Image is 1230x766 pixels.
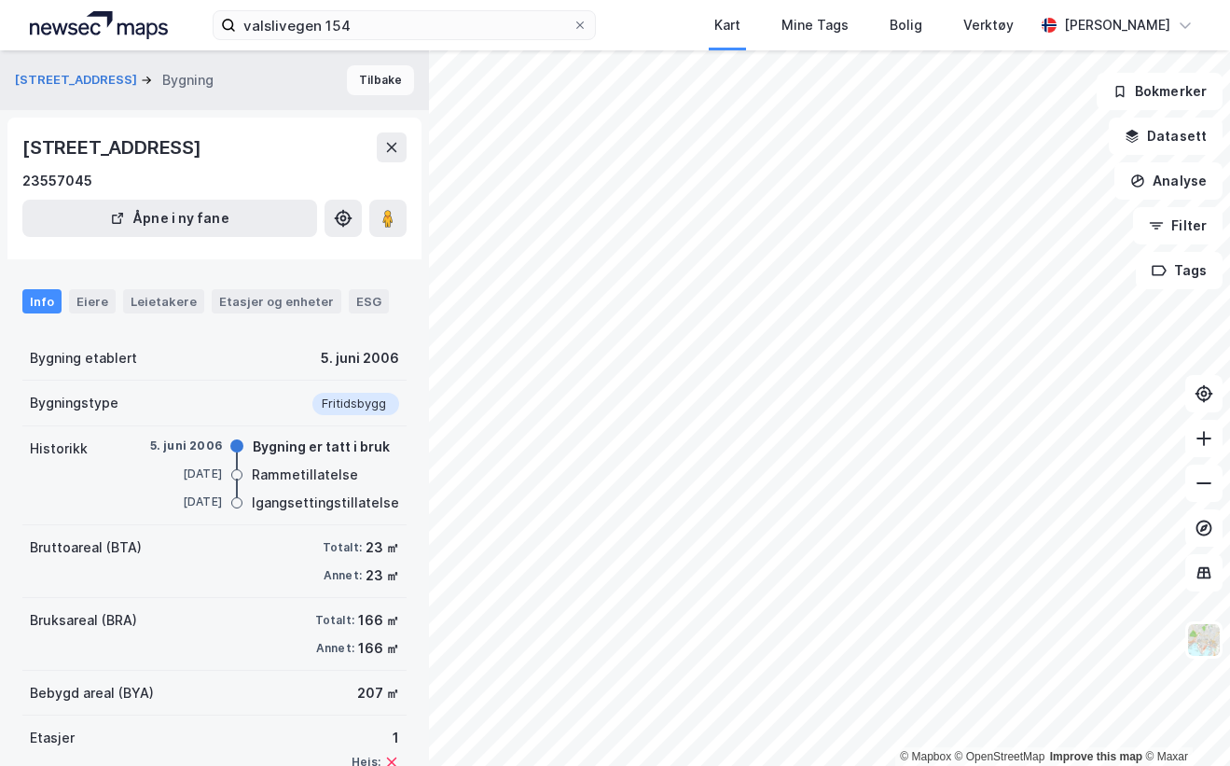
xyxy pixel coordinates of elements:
div: 166 ㎡ [358,609,399,632]
div: Totalt: [315,613,354,628]
div: Info [22,289,62,313]
div: 23557045 [22,170,92,192]
div: 207 ㎡ [357,682,399,704]
div: Annet: [316,641,354,656]
button: Tags [1136,252,1223,289]
div: Kart [714,14,740,36]
div: Bruttoareal (BTA) [30,536,142,559]
div: 23 ㎡ [366,564,399,587]
div: Bygning er tatt i bruk [253,436,390,458]
div: Bygning etablert [30,347,137,369]
div: Mine Tags [781,14,849,36]
div: 166 ㎡ [358,637,399,660]
div: Etasjer og enheter [219,293,334,310]
div: 5. juni 2006 [147,438,222,454]
a: OpenStreetMap [955,750,1045,763]
button: Tilbake [347,65,414,95]
input: Søk på adresse, matrikkel, gårdeiere, leietakere eller personer [236,11,573,39]
div: 5. juni 2006 [321,347,399,369]
button: Datasett [1109,118,1223,155]
div: Annet: [324,568,362,583]
div: Historikk [30,438,88,460]
iframe: Chat Widget [1137,676,1230,766]
img: Z [1186,622,1222,658]
div: Rammetillatelse [252,464,358,486]
div: ESG [349,289,389,313]
div: Etasjer [30,727,75,749]
button: Analyse [1114,162,1223,200]
img: logo.a4113a55bc3d86da70a041830d287a7e.svg [30,11,168,39]
div: [DATE] [147,494,222,510]
a: Improve this map [1050,750,1142,763]
div: Verktøy [963,14,1014,36]
div: 1 [352,727,399,749]
div: Bygning [162,69,214,91]
div: [STREET_ADDRESS] [22,132,205,162]
div: Bygningstype [30,392,118,414]
button: Åpne i ny fane [22,200,317,237]
div: [DATE] [147,466,222,482]
div: Totalt: [323,540,362,555]
div: Bebygd areal (BYA) [30,682,154,704]
button: [STREET_ADDRESS] [15,71,141,90]
div: Igangsettingstillatelse [252,492,399,514]
button: Filter [1133,207,1223,244]
div: Kontrollprogram for chat [1137,676,1230,766]
div: Bruksareal (BRA) [30,609,137,632]
a: Mapbox [900,750,951,763]
div: 23 ㎡ [366,536,399,559]
div: Eiere [69,289,116,313]
button: Bokmerker [1097,73,1223,110]
div: [PERSON_NAME] [1064,14,1170,36]
div: Leietakere [123,289,204,313]
div: Bolig [890,14,922,36]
